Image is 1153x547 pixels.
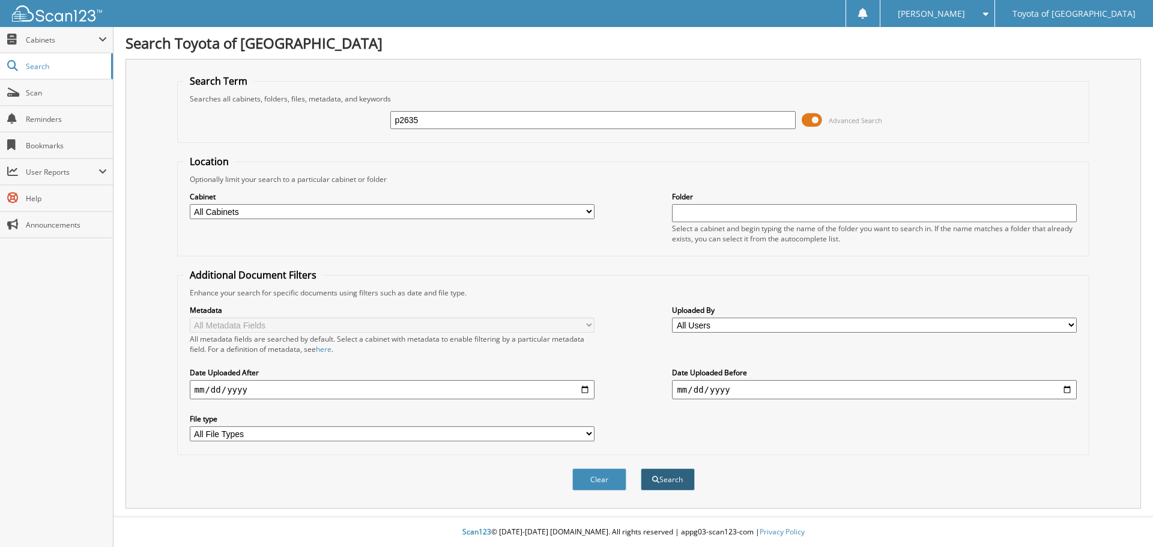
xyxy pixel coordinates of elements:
[190,334,595,354] div: All metadata fields are searched by default. Select a cabinet with metadata to enable filtering b...
[672,223,1077,244] div: Select a cabinet and begin typing the name of the folder you want to search in. If the name match...
[26,141,107,151] span: Bookmarks
[572,468,626,491] button: Clear
[672,305,1077,315] label: Uploaded By
[190,192,595,202] label: Cabinet
[190,305,595,315] label: Metadata
[190,367,595,378] label: Date Uploaded After
[26,114,107,124] span: Reminders
[190,380,595,399] input: start
[829,116,882,125] span: Advanced Search
[126,33,1141,53] h1: Search Toyota of [GEOGRAPHIC_DATA]
[26,61,105,71] span: Search
[26,88,107,98] span: Scan
[184,288,1083,298] div: Enhance your search for specific documents using filters such as date and file type.
[184,268,322,282] legend: Additional Document Filters
[26,193,107,204] span: Help
[26,35,98,45] span: Cabinets
[760,527,805,537] a: Privacy Policy
[190,414,595,424] label: File type
[1012,10,1136,17] span: Toyota of [GEOGRAPHIC_DATA]
[1093,489,1153,547] iframe: Chat Widget
[113,518,1153,547] div: © [DATE]-[DATE] [DOMAIN_NAME]. All rights reserved | appg03-scan123-com |
[898,10,965,17] span: [PERSON_NAME]
[641,468,695,491] button: Search
[184,174,1083,184] div: Optionally limit your search to a particular cabinet or folder
[672,192,1077,202] label: Folder
[672,380,1077,399] input: end
[12,5,102,22] img: scan123-logo-white.svg
[26,167,98,177] span: User Reports
[184,155,235,168] legend: Location
[26,220,107,230] span: Announcements
[184,74,253,88] legend: Search Term
[672,367,1077,378] label: Date Uploaded Before
[316,344,331,354] a: here
[462,527,491,537] span: Scan123
[184,94,1083,104] div: Searches all cabinets, folders, files, metadata, and keywords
